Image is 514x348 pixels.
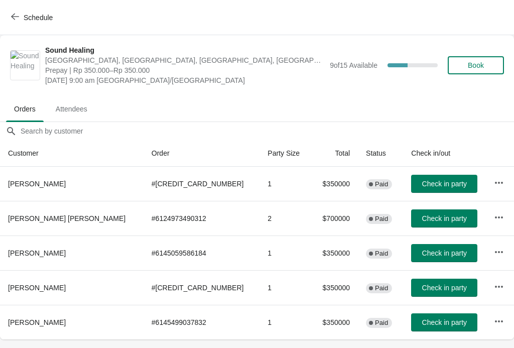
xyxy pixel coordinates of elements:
[5,9,61,27] button: Schedule
[411,244,477,262] button: Check in party
[403,140,486,167] th: Check in/out
[20,122,514,140] input: Search by customer
[144,140,260,167] th: Order
[375,284,388,292] span: Paid
[311,167,358,201] td: $350000
[375,215,388,223] span: Paid
[375,180,388,188] span: Paid
[6,100,44,118] span: Orders
[8,180,66,188] span: [PERSON_NAME]
[8,318,66,326] span: [PERSON_NAME]
[45,75,325,85] span: [DATE] 9:00 am [GEOGRAPHIC_DATA]/[GEOGRAPHIC_DATA]
[411,175,477,193] button: Check in party
[422,214,467,222] span: Check in party
[48,100,95,118] span: Attendees
[45,65,325,75] span: Prepay | Rp 350.000–Rp 350.000
[411,279,477,297] button: Check in party
[45,55,325,65] span: [GEOGRAPHIC_DATA], [GEOGRAPHIC_DATA], [GEOGRAPHIC_DATA], [GEOGRAPHIC_DATA], [GEOGRAPHIC_DATA]
[260,201,311,236] td: 2
[144,305,260,339] td: # 6145499037832
[448,56,504,74] button: Book
[422,180,467,188] span: Check in party
[260,305,311,339] td: 1
[422,249,467,257] span: Check in party
[311,270,358,305] td: $350000
[411,313,477,331] button: Check in party
[144,167,260,201] td: # [CREDIT_CARD_NUMBER]
[468,61,484,69] span: Book
[45,45,325,55] span: Sound Healing
[8,249,66,257] span: [PERSON_NAME]
[375,319,388,327] span: Paid
[11,51,40,80] img: Sound Healing
[8,214,125,222] span: [PERSON_NAME] [PERSON_NAME]
[311,201,358,236] td: $700000
[358,140,403,167] th: Status
[422,284,467,292] span: Check in party
[311,140,358,167] th: Total
[260,270,311,305] td: 1
[260,140,311,167] th: Party Size
[330,61,377,69] span: 9 of 15 Available
[311,236,358,270] td: $350000
[144,201,260,236] td: # 6124973490312
[260,167,311,201] td: 1
[411,209,477,227] button: Check in party
[144,236,260,270] td: # 6145059586184
[24,14,53,22] span: Schedule
[260,236,311,270] td: 1
[422,318,467,326] span: Check in party
[311,305,358,339] td: $350000
[375,250,388,258] span: Paid
[144,270,260,305] td: # [CREDIT_CARD_NUMBER]
[8,284,66,292] span: [PERSON_NAME]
